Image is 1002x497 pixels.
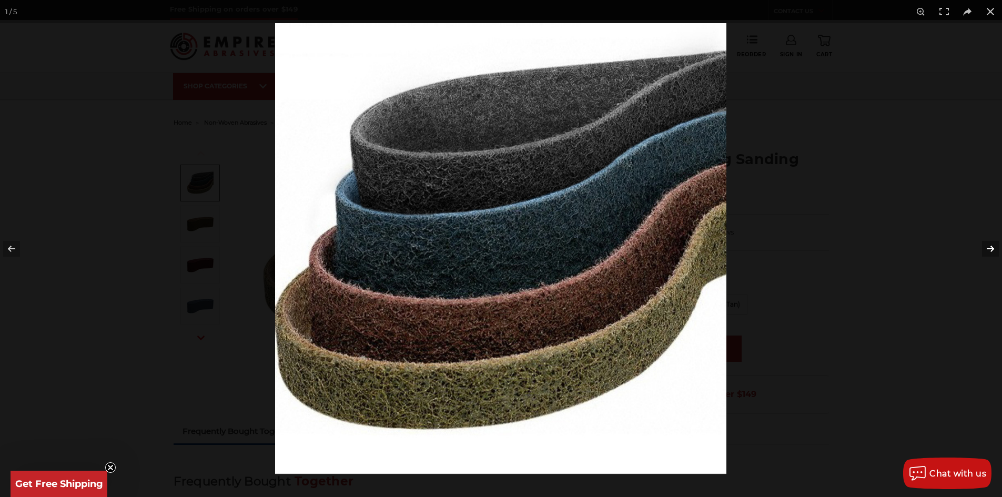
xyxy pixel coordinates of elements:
[15,478,103,490] span: Get Free Shipping
[275,23,726,474] img: Surface_Conditioning_Sanding_Belt_Options__97167.1680561074.jpg
[965,222,1002,275] button: Next (arrow right)
[929,469,986,479] span: Chat with us
[903,458,991,489] button: Chat with us
[11,471,107,497] div: Get Free ShippingClose teaser
[105,462,116,473] button: Close teaser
